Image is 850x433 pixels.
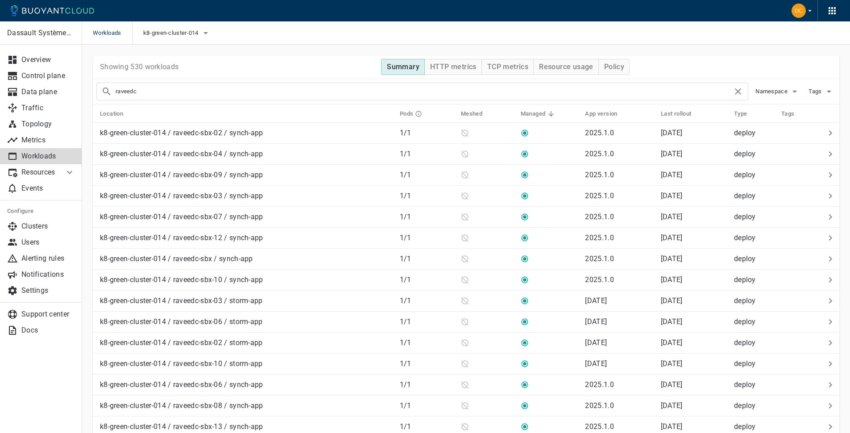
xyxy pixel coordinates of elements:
[661,275,683,284] span: Fri, 05 Sep 2025 14:26:26 EDT / Fri, 05 Sep 2025 18:26:26 UTC
[100,192,263,200] p: k8-green-cluster-014 / raveedc-sbx-03 / synch-app
[661,338,683,347] span: Fri, 05 Sep 2025 14:26:49 EDT / Fri, 05 Sep 2025 18:26:49 UTC
[430,62,477,71] h4: HTTP metrics
[21,254,75,263] p: Alerting rules
[734,129,774,137] p: deploy
[585,317,607,326] p: [DATE]
[661,110,692,117] h5: Last rollout
[661,110,703,118] span: Last rollout
[400,338,454,347] p: 1 / 1
[400,110,434,118] span: Pods
[604,62,624,71] h4: Policy
[461,110,494,118] span: Meshed
[661,254,683,263] relative-time: [DATE]
[21,55,75,64] p: Overview
[400,317,454,326] p: 1 / 1
[143,29,200,37] span: k8-green-cluster-014
[400,380,454,389] p: 1 / 1
[661,150,683,158] span: Fri, 05 Sep 2025 14:23:57 EDT / Fri, 05 Sep 2025 18:23:57 UTC
[533,59,599,75] button: Resource usage
[585,171,614,179] p: 2025.1.0
[661,171,683,179] relative-time: [DATE]
[585,212,614,221] p: 2025.1.0
[661,212,683,221] relative-time: [DATE]
[661,212,683,221] span: Fri, 05 Sep 2025 14:25:33 EDT / Fri, 05 Sep 2025 18:25:33 UTC
[585,150,614,158] p: 2025.1.0
[661,129,683,137] span: Fri, 05 Sep 2025 14:23:56 EDT / Fri, 05 Sep 2025 18:23:56 UTC
[21,136,75,145] p: Metrics
[21,152,75,161] p: Workloads
[661,129,683,137] relative-time: [DATE]
[781,110,795,117] h5: Tags
[661,401,683,410] span: Fri, 05 Sep 2025 14:27:08 EDT / Fri, 05 Sep 2025 18:27:08 UTC
[100,129,263,137] p: k8-green-cluster-014 / raveedc-sbx-02 / synch-app
[598,59,630,75] button: Policy
[661,359,683,368] relative-time: [DATE]
[7,208,75,215] h5: Configure
[585,401,614,410] p: 2025.1.0
[21,270,75,279] p: Notifications
[734,422,774,431] p: deploy
[100,150,263,158] p: k8-green-cluster-014 / raveedc-sbx-04 / synch-app
[400,150,454,158] p: 1 / 1
[585,254,614,263] p: 2025.1.0
[400,171,454,179] p: 1 / 1
[661,233,683,242] span: Fri, 05 Sep 2025 14:25:42 EDT / Fri, 05 Sep 2025 18:25:42 UTC
[661,254,683,263] span: Fri, 05 Sep 2025 14:26:15 EDT / Fri, 05 Sep 2025 18:26:15 UTC
[381,59,425,75] button: Summary
[661,422,683,431] relative-time: [DATE]
[400,212,454,221] p: 1 / 1
[734,212,774,221] p: deploy
[734,150,774,158] p: deploy
[585,422,614,431] p: 2025.1.0
[100,359,263,368] p: k8-green-cluster-014 / raveedc-sbx-10 / storm-app
[100,401,263,410] p: k8-green-cluster-014 / raveedc-sbx-08 / synch-app
[585,296,607,305] p: [DATE]
[521,110,546,117] h5: Managed
[734,317,774,326] p: deploy
[585,129,614,137] p: 2025.1.0
[661,233,683,242] relative-time: [DATE]
[792,4,806,18] img: David Cassidy
[734,110,747,117] h5: Type
[400,275,454,284] p: 1 / 1
[539,62,593,71] h4: Resource usage
[400,254,454,263] p: 1 / 1
[100,422,263,431] p: k8-green-cluster-014 / raveedc-sbx-13 / synch-app
[21,184,75,193] p: Events
[661,317,683,326] relative-time: [DATE]
[585,110,629,118] span: App version
[100,171,263,179] p: k8-green-cluster-014 / raveedc-sbx-09 / synch-app
[809,88,823,95] span: Tags
[461,110,482,117] h5: Meshed
[661,422,683,431] span: Fri, 05 Sep 2025 14:27:40 EDT / Fri, 05 Sep 2025 18:27:40 UTC
[21,71,75,80] p: Control plane
[400,359,454,368] p: 1 / 1
[100,110,123,117] h5: Location
[100,254,253,263] p: k8-green-cluster-014 / raveedc-sbx / synch-app
[661,296,683,305] relative-time: [DATE]
[755,88,789,95] span: Namespace
[734,275,774,284] p: deploy
[734,254,774,263] p: deploy
[21,120,75,129] p: Topology
[400,110,414,117] h5: Pods
[400,192,454,200] p: 1 / 1
[21,326,75,335] p: Docs
[521,110,557,118] span: Managed
[400,233,454,242] p: 1 / 1
[734,171,774,179] p: deploy
[585,359,607,368] p: [DATE]
[100,338,263,347] p: k8-green-cluster-014 / raveedc-sbx-02 / storm-app
[661,380,683,389] span: Fri, 05 Sep 2025 14:26:57 EDT / Fri, 05 Sep 2025 18:26:57 UTC
[100,296,263,305] p: k8-green-cluster-014 / raveedc-sbx-03 / storm-app
[661,192,683,200] span: Fri, 05 Sep 2025 14:24:50 EDT / Fri, 05 Sep 2025 18:24:50 UTC
[585,338,607,347] p: [DATE]
[100,380,263,389] p: k8-green-cluster-014 / raveedc-sbx-06 / synch-app
[143,26,211,40] button: k8-green-cluster-014
[585,110,617,117] h5: App version
[734,380,774,389] p: deploy
[661,150,683,158] relative-time: [DATE]
[400,129,454,137] p: 1 / 1
[661,296,683,305] span: Fri, 05 Sep 2025 14:26:47 EDT / Fri, 05 Sep 2025 18:26:47 UTC
[487,62,528,71] h4: TCP metrics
